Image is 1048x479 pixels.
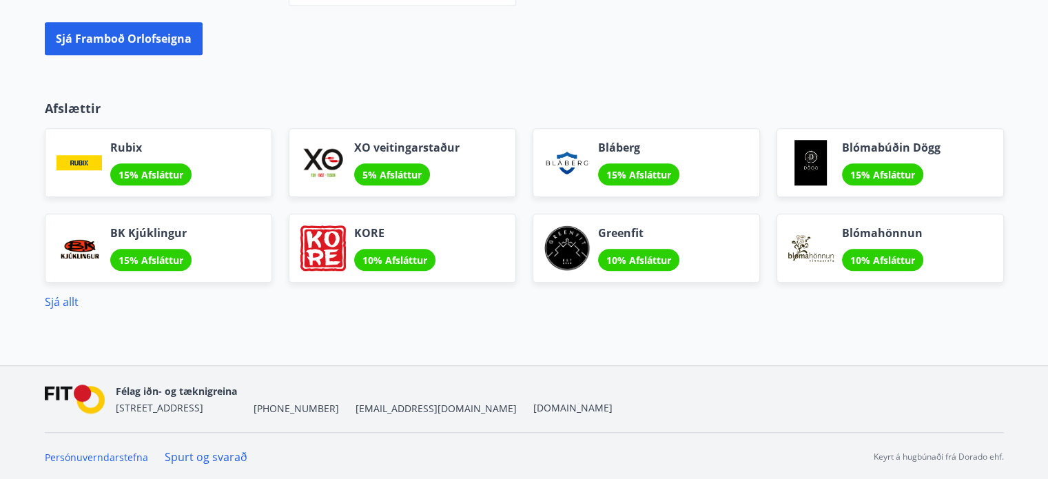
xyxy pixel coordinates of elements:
[598,140,679,155] span: Bláberg
[842,140,941,155] span: Blómabúðin Dögg
[850,254,915,267] span: 10% Afsláttur
[116,401,203,414] span: [STREET_ADDRESS]
[119,254,183,267] span: 15% Afsláttur
[45,22,203,55] button: Sjá framboð orlofseigna
[356,402,517,416] span: [EMAIL_ADDRESS][DOMAIN_NAME]
[45,385,105,414] img: FPQVkF9lTnNbbaRSFyT17YYeljoOGk5m51IhT0bO.png
[354,225,435,241] span: KORE
[842,225,923,241] span: Blómahönnun
[254,402,339,416] span: [PHONE_NUMBER]
[598,225,679,241] span: Greenfit
[110,225,192,241] span: BK Kjúklingur
[165,449,247,465] a: Spurt og svarað
[116,385,237,398] span: Félag iðn- og tæknigreina
[45,99,1004,117] p: Afslættir
[850,168,915,181] span: 15% Afsláttur
[533,401,613,414] a: [DOMAIN_NAME]
[354,140,460,155] span: XO veitingarstaður
[362,168,422,181] span: 5% Afsláttur
[606,168,671,181] span: 15% Afsláttur
[874,451,1004,463] p: Keyrt á hugbúnaði frá Dorado ehf.
[110,140,192,155] span: Rubix
[45,294,79,309] a: Sjá allt
[362,254,427,267] span: 10% Afsláttur
[119,168,183,181] span: 15% Afsláttur
[606,254,671,267] span: 10% Afsláttur
[45,451,148,464] a: Persónuverndarstefna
